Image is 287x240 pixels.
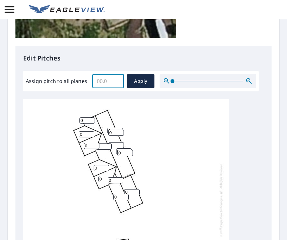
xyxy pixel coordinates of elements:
[25,1,108,18] a: EV Logo
[23,53,264,63] p: Edit Pitches
[29,5,105,14] img: EV Logo
[92,72,124,90] input: 00.0
[127,74,154,88] button: Apply
[26,77,87,85] label: Assign pitch to all planes
[132,77,149,85] span: Apply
